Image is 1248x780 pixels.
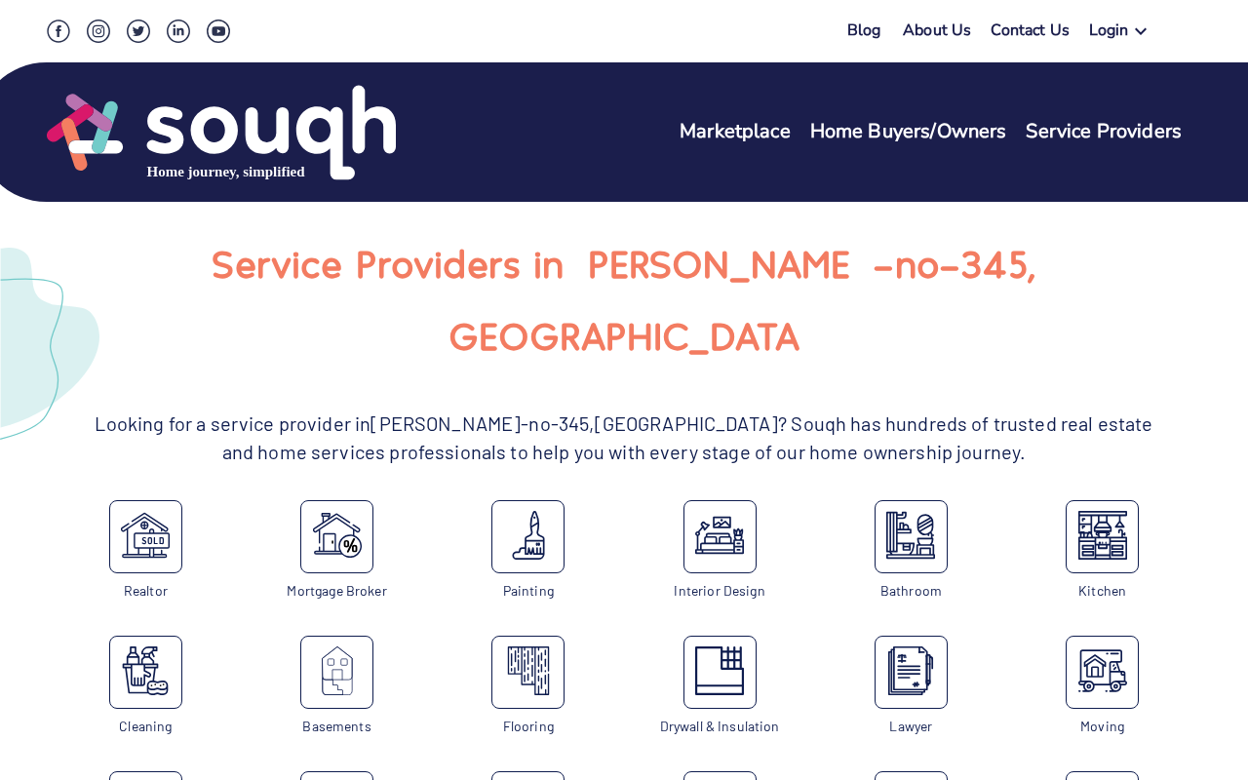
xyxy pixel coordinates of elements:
[875,636,948,709] a: Real Estate Lawyer
[991,19,1070,48] a: Contact Us
[167,19,190,43] img: LinkedIn Social Icon
[87,19,110,43] img: Instagram Social Icon
[58,717,233,736] div: Cleaning
[823,717,998,736] div: Lawyer
[441,581,616,601] div: Painting
[127,19,150,43] img: Twitter Social Icon
[632,717,807,736] div: Drywall & Insulation
[847,19,881,41] a: Blog
[1015,717,1190,736] div: Moving
[58,581,233,601] div: Realtor
[823,581,998,601] div: Bathroom
[1066,636,1139,709] a: Mover
[680,118,791,146] a: Marketplace
[1078,646,1127,695] img: Mover
[810,118,1007,146] a: Home Buyers/Owners
[300,500,373,573] a: Mortgage Broker / Agent
[504,646,553,695] img: Flooring
[1026,118,1182,146] a: Service Providers
[903,19,971,48] a: About Us
[50,226,1198,370] div: Service Providers in [PERSON_NAME]-no-345 , [GEOGRAPHIC_DATA]
[47,83,396,182] img: Souqh Logo
[886,646,935,695] img: Real Estate Lawyer
[875,500,948,573] a: Bathroom Remodeling
[300,636,373,709] a: Basements
[683,500,757,573] a: Interior Design Services
[886,511,935,560] img: Bathroom Remodeling
[1015,581,1190,601] div: Kitchen
[313,511,362,560] img: Mortgage Broker / Agent
[695,646,744,695] img: Drywall and Insulation
[695,511,744,560] img: Interior Design Services
[1066,500,1139,573] a: Kitchen Remodeling
[441,717,616,736] div: Flooring
[249,717,424,736] div: Basements
[491,636,565,709] a: Flooring
[121,646,170,695] img: Cleaning Services
[109,636,182,709] a: Cleaning Services
[207,19,230,43] img: Youtube Social Icon
[504,511,553,560] img: Painters & Decorators
[109,500,182,573] a: Real Estate Broker / Agent
[1078,511,1127,560] img: Kitchen Remodeling
[50,409,1198,465] div: Looking for a service provider in [PERSON_NAME]-no-345 , [GEOGRAPHIC_DATA] ? Souqh has hundreds o...
[683,636,757,709] a: Drywall and Insulation
[632,581,807,601] div: Interior Design
[249,581,424,601] div: Mortgage Broker
[313,646,362,695] img: Basements
[491,500,565,573] a: Painters & Decorators
[121,511,170,560] img: Real Estate Broker / Agent
[47,19,70,43] img: Facebook Social Icon
[1089,19,1129,48] div: Login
